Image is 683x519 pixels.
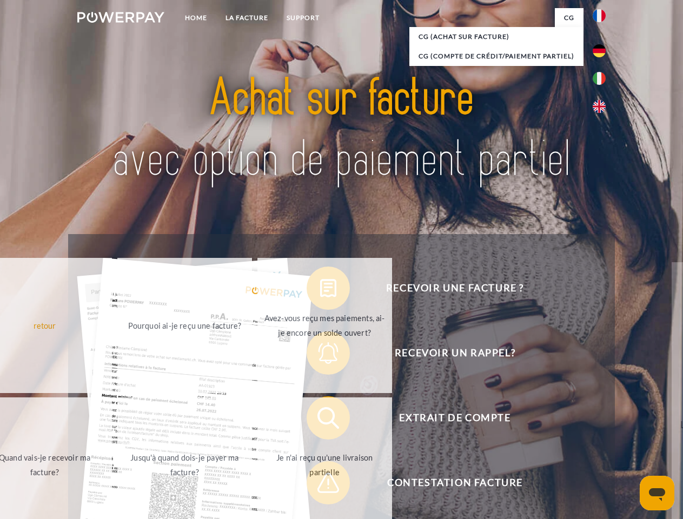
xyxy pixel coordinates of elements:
[176,8,216,28] a: Home
[322,267,587,310] span: Recevoir une facture ?
[593,9,606,22] img: fr
[264,450,386,480] div: Je n'ai reçu qu'une livraison partielle
[409,27,583,46] a: CG (achat sur facture)
[322,331,587,375] span: Recevoir un rappel?
[322,396,587,440] span: Extrait de compte
[77,12,164,23] img: logo-powerpay-white.svg
[307,331,588,375] button: Recevoir un rappel?
[124,450,246,480] div: Jusqu'à quand dois-je payer ma facture?
[322,461,587,504] span: Contestation Facture
[593,100,606,113] img: en
[307,396,588,440] button: Extrait de compte
[307,461,588,504] button: Contestation Facture
[593,44,606,57] img: de
[216,8,277,28] a: LA FACTURE
[409,46,583,66] a: CG (Compte de crédit/paiement partiel)
[555,8,583,28] a: CG
[277,8,329,28] a: Support
[264,311,386,340] div: Avez-vous reçu mes paiements, ai-je encore un solde ouvert?
[640,476,674,510] iframe: Bouton de lancement de la fenêtre de messagerie
[257,258,392,393] a: Avez-vous reçu mes paiements, ai-je encore un solde ouvert?
[593,72,606,85] img: it
[103,52,580,207] img: title-powerpay_fr.svg
[124,318,246,332] div: Pourquoi ai-je reçu une facture?
[307,267,588,310] button: Recevoir une facture ?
